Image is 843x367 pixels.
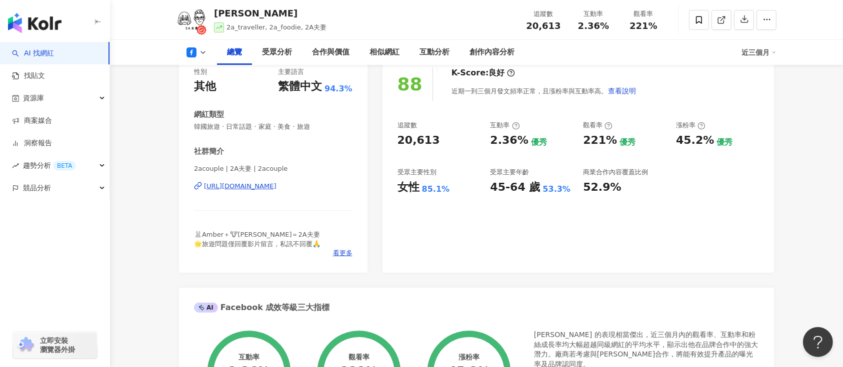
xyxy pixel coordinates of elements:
[16,337,35,353] img: chrome extension
[490,180,540,195] div: 45-64 歲
[194,231,320,247] span: 🐰Amber＋🐮[PERSON_NAME]＝2A夫妻 🌟旅遊問題僅回覆影片留言，私訊不回覆🙏
[13,332,97,359] a: chrome extension立即安裝 瀏覽器外掛
[676,133,714,148] div: 45.2%
[369,46,399,58] div: 相似網紅
[12,48,54,58] a: searchAI 找網紅
[490,133,528,148] div: 2.36%
[8,13,61,33] img: logo
[176,5,206,35] img: KOL Avatar
[348,353,369,361] div: 觀看率
[12,71,45,81] a: 找貼文
[238,353,259,361] div: 互動率
[12,116,52,126] a: 商案媒合
[194,164,352,173] span: 2acouple | 2A夫妻 | 2acouple
[469,46,514,58] div: 創作內容分析
[53,161,76,171] div: BETA
[676,121,705,130] div: 漲粉率
[716,137,732,148] div: 優秀
[204,182,276,191] div: [URL][DOMAIN_NAME]
[12,138,52,148] a: 洞察報告
[451,81,636,101] div: 近期一到三個月發文頻率正常，且漲粉率與互動率高。
[624,9,662,19] div: 觀看率
[531,137,547,148] div: 優秀
[458,353,479,361] div: 漲粉率
[194,122,352,131] span: 韓國旅遊 · 日常話題 · 家庭 · 美食 · 旅遊
[262,46,292,58] div: 受眾分析
[451,67,515,78] div: K-Score :
[397,168,436,177] div: 受眾主要性別
[583,133,617,148] div: 221%
[419,46,449,58] div: 互動分析
[278,67,304,76] div: 主要語言
[40,336,75,354] span: 立即安裝 瀏覽器外掛
[803,327,833,357] iframe: Help Scout Beacon - Open
[524,9,562,19] div: 追蹤數
[333,249,352,258] span: 看更多
[489,67,505,78] div: 良好
[397,74,422,94] div: 88
[619,137,635,148] div: 優秀
[583,180,621,195] div: 52.9%
[397,121,417,130] div: 追蹤數
[578,21,609,31] span: 2.36%
[422,184,450,195] div: 85.1%
[526,20,560,31] span: 20,613
[227,46,242,58] div: 總覽
[194,182,352,191] a: [URL][DOMAIN_NAME]
[194,302,330,313] div: Facebook 成效等級三大指標
[194,109,224,120] div: 網紅類型
[226,23,326,31] span: 2a_traveller, 2a_foodie, 2A夫妻
[574,9,612,19] div: 互動率
[490,121,519,130] div: 互動率
[397,180,419,195] div: 女性
[583,168,648,177] div: 商業合作內容覆蓋比例
[608,87,636,95] span: 查看說明
[397,133,440,148] div: 20,613
[583,121,612,130] div: 觀看率
[23,154,76,177] span: 趨勢分析
[312,46,349,58] div: 合作與價值
[194,67,207,76] div: 性別
[23,87,44,109] span: 資源庫
[278,79,322,94] div: 繁體中文
[607,81,636,101] button: 查看說明
[23,177,51,199] span: 競品分析
[629,21,657,31] span: 221%
[12,162,19,169] span: rise
[214,7,326,19] div: [PERSON_NAME]
[194,146,224,157] div: 社群簡介
[194,303,218,313] div: AI
[324,83,352,94] span: 94.3%
[194,79,216,94] div: 其他
[543,184,571,195] div: 53.3%
[741,44,776,60] div: 近三個月
[490,168,529,177] div: 受眾主要年齡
